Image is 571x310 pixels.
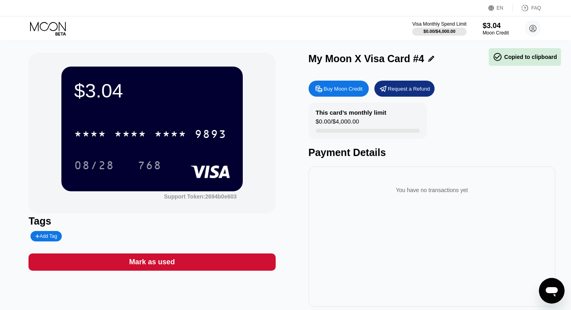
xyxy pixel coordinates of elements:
[412,21,466,27] div: Visa Monthly Spend Limit
[129,257,175,267] div: Mark as used
[164,193,237,200] div: Support Token: 2694b0e603
[35,233,57,239] div: Add Tag
[513,4,541,12] div: FAQ
[483,30,509,36] div: Moon Credit
[28,253,275,271] div: Mark as used
[316,109,386,116] div: This card’s monthly limit
[497,5,504,11] div: EN
[493,52,502,62] span: 
[493,52,557,62] div: Copied to clipboard
[388,85,430,92] div: Request a Refund
[309,147,555,158] div: Payment Details
[483,22,509,30] div: $3.04
[68,155,120,175] div: 08/28
[539,278,565,304] iframe: Nút để khởi chạy cửa sổ nhắn tin
[138,160,162,173] div: 768
[309,81,369,97] div: Buy Moon Credit
[132,155,168,175] div: 768
[309,53,425,65] div: My Moon X Visa Card #4
[412,21,466,36] div: Visa Monthly Spend Limit$0.00/$4,000.00
[28,215,275,227] div: Tags
[30,231,62,241] div: Add Tag
[483,22,509,36] div: $3.04Moon Credit
[164,193,237,200] div: Support Token:2694b0e603
[423,29,455,34] div: $0.00 / $4,000.00
[195,129,227,142] div: 9893
[74,160,114,173] div: 08/28
[374,81,435,97] div: Request a Refund
[316,118,359,129] div: $0.00 / $4,000.00
[531,5,541,11] div: FAQ
[488,4,513,12] div: EN
[315,179,549,201] div: You have no transactions yet
[74,79,230,102] div: $3.04
[324,85,363,92] div: Buy Moon Credit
